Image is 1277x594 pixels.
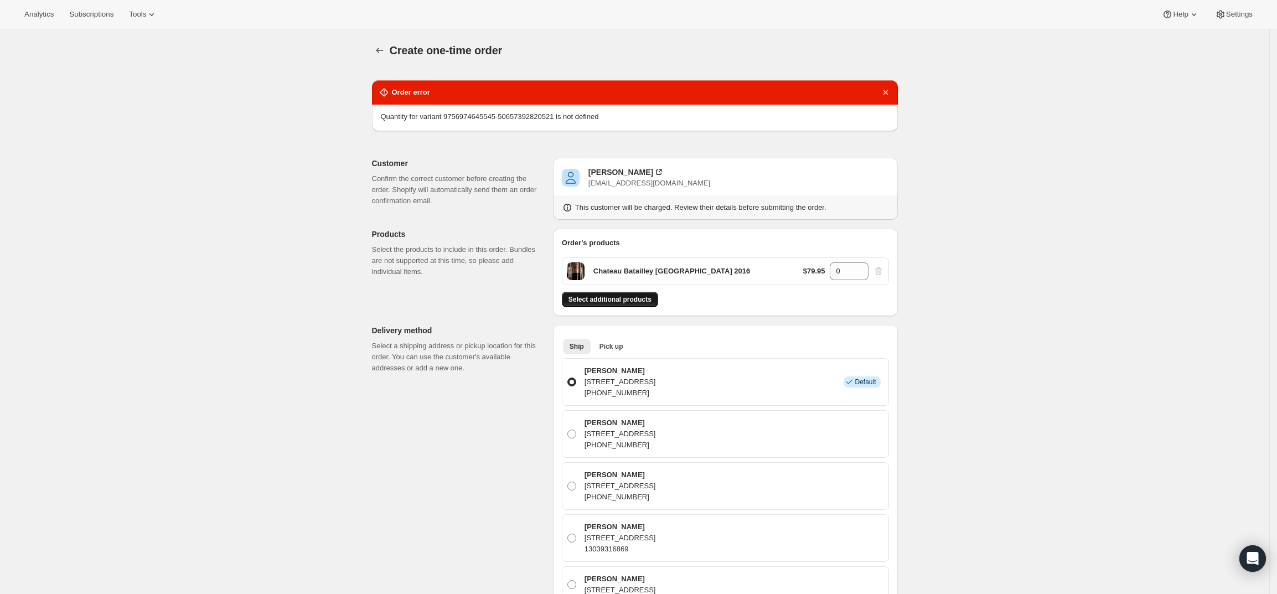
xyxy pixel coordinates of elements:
p: Chateau Batailley [GEOGRAPHIC_DATA] 2016 [593,266,750,277]
span: Settings [1226,10,1253,19]
p: [PERSON_NAME] [585,365,656,376]
p: 13039316869 [585,544,656,555]
span: Tools [129,10,146,19]
button: Subscriptions [63,7,120,22]
p: [PERSON_NAME] [585,469,656,481]
p: [STREET_ADDRESS] [585,481,656,492]
p: [STREET_ADDRESS] [585,428,656,440]
span: Daniel Day [562,169,580,187]
button: Analytics [18,7,60,22]
span: Default Title [567,262,585,280]
p: [STREET_ADDRESS] [585,533,656,544]
p: [PHONE_NUMBER] [585,388,656,399]
div: Open Intercom Messenger [1239,545,1266,572]
span: Default [855,378,876,386]
div: [PERSON_NAME] [588,167,653,178]
button: Settings [1208,7,1259,22]
span: Subscriptions [69,10,113,19]
p: Delivery method [372,325,544,336]
p: [PHONE_NUMBER] [585,492,656,503]
p: [PHONE_NUMBER] [585,440,656,451]
p: Confirm the correct customer before creating the order. Shopify will automatically send them an o... [372,173,544,206]
p: This customer will be charged. Review their details before submitting the order. [575,202,826,213]
p: [STREET_ADDRESS] [585,376,656,388]
span: Order's products [562,239,620,247]
span: Create one-time order [390,44,503,56]
p: Customer [372,158,544,169]
p: $79.95 [803,266,825,277]
p: [PERSON_NAME] [585,417,656,428]
span: Analytics [24,10,54,19]
span: Quantity for variant 9756974645545-50657392820521 is not defined [381,112,599,121]
button: Tools [122,7,164,22]
button: Help [1155,7,1206,22]
h2: Order error [392,87,430,98]
span: Help [1173,10,1188,19]
span: [EMAIL_ADDRESS][DOMAIN_NAME] [588,179,710,187]
button: Dismiss notification [878,85,893,100]
span: Ship [570,342,584,351]
span: Select additional products [568,295,652,304]
p: Select a shipping address or pickup location for this order. You can use the customer's available... [372,340,544,374]
button: Select additional products [562,292,658,307]
p: [PERSON_NAME] [585,574,656,585]
p: Select the products to include in this order. Bundles are not supported at this time, so please a... [372,244,544,277]
span: Pick up [599,342,623,351]
p: [PERSON_NAME] [585,521,656,533]
p: Products [372,229,544,240]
